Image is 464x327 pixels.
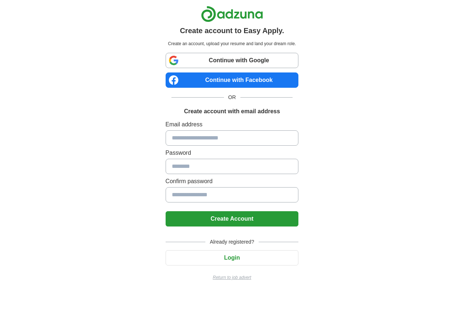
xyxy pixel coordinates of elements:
h1: Create account to Easy Apply. [180,25,284,36]
h1: Create account with email address [184,107,280,116]
a: Return to job advert [166,274,299,281]
span: Already registered? [205,238,258,246]
button: Login [166,250,299,265]
span: OR [224,94,240,101]
label: Password [166,149,299,157]
label: Email address [166,120,299,129]
a: Login [166,255,299,261]
img: Adzuna logo [201,6,263,22]
p: Create an account, upload your resume and land your dream role. [167,40,297,47]
button: Create Account [166,211,299,226]
a: Continue with Facebook [166,72,299,88]
a: Continue with Google [166,53,299,68]
label: Confirm password [166,177,299,186]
